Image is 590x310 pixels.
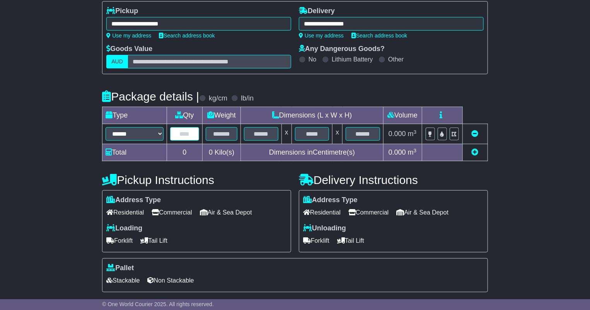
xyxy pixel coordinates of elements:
span: Non Stackable [148,274,194,286]
label: kg/cm [209,94,227,103]
td: Dimensions in Centimetre(s) [241,144,383,161]
sup: 3 [414,129,417,135]
td: Total [102,144,167,161]
label: Address Type [303,196,358,204]
td: Dimensions (L x W x H) [241,107,383,124]
td: x [333,124,343,144]
td: 0 [167,144,203,161]
a: Use my address [106,32,151,39]
td: Kilo(s) [202,144,241,161]
span: Tail Lift [337,235,364,247]
span: Air & Sea Depot [396,206,448,218]
span: 0 [209,148,213,156]
a: Search address book [351,32,407,39]
td: x [281,124,292,144]
h4: Delivery Instructions [299,174,488,186]
span: m [408,148,417,156]
label: Address Type [106,196,161,204]
span: Air & Sea Depot [200,206,252,218]
span: 0.000 [389,130,406,138]
label: Loading [106,224,142,233]
span: Stackable [106,274,140,286]
a: Add new item [472,148,479,156]
label: AUD [106,55,128,68]
span: Tail Lift [140,235,167,247]
span: m [408,130,417,138]
span: © One World Courier 2025. All rights reserved. [102,301,214,307]
label: Delivery [299,7,335,15]
td: Type [102,107,167,124]
td: Qty [167,107,203,124]
td: Volume [383,107,422,124]
label: Any Dangerous Goods? [299,45,385,53]
label: No [309,56,316,63]
sup: 3 [414,148,417,153]
label: Other [388,56,404,63]
label: Lithium Battery [332,56,373,63]
span: Commercial [152,206,192,218]
td: Weight [202,107,241,124]
span: Forklift [106,235,133,247]
span: 0.000 [389,148,406,156]
label: lb/in [241,94,254,103]
label: Unloading [303,224,346,233]
label: Pallet [106,264,134,273]
a: Use my address [299,32,344,39]
span: Forklift [303,235,329,247]
span: Residential [303,206,341,218]
span: Residential [106,206,144,218]
h4: Package details | [102,90,199,103]
span: Commercial [348,206,389,218]
a: Search address book [159,32,215,39]
h4: Pickup Instructions [102,174,291,186]
label: Pickup [106,7,138,15]
label: Goods Value [106,45,152,53]
a: Remove this item [472,130,479,138]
